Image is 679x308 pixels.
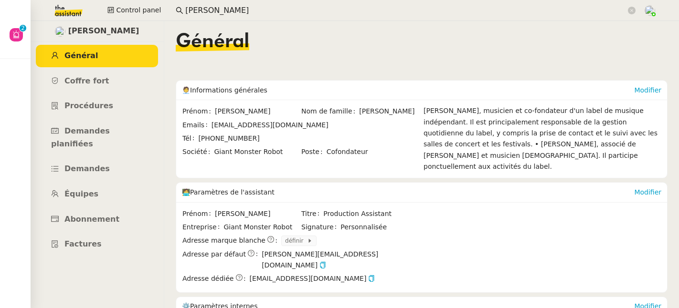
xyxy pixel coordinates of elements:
a: Modifier [634,188,661,196]
span: Abonnement [64,215,119,224]
a: Général [36,45,158,67]
input: Rechercher [185,4,626,17]
span: définir [285,236,307,246]
span: [PERSON_NAME] [215,208,300,219]
span: Général [64,51,98,60]
div: 🧑‍💼 [182,81,634,100]
span: Signature [301,222,340,233]
a: Équipes [36,183,158,205]
span: Production Assistant [323,208,419,219]
span: Prénom [182,106,215,117]
a: Demandes planifiées [36,120,158,155]
span: Emails [182,120,212,131]
p: 2 [21,25,25,33]
span: [PERSON_NAME] [68,25,139,38]
span: Control panel [116,5,161,16]
span: Demandes [64,164,110,173]
button: Control panel [102,4,167,17]
span: Équipes [64,189,98,198]
span: Procédures [64,101,113,110]
img: users%2FNTfmycKsCFdqp6LX6USf2FmuPJo2%2Favatar%2Fprofile-pic%20(1).png [645,5,655,16]
span: Giant Monster Robot [214,146,300,157]
a: Coffre fort [36,70,158,92]
span: Cofondateur [327,146,419,157]
span: Poste [301,146,327,157]
span: Adresse dédiée [182,273,233,284]
span: Adresse par défaut [182,249,246,260]
span: Paramètres de l'assistant [190,188,275,196]
span: Nom de famille [301,106,359,117]
span: [EMAIL_ADDRESS][DOMAIN_NAME] [212,121,329,129]
a: Procédures [36,95,158,117]
span: [PERSON_NAME] [215,106,300,117]
a: Modifier [634,86,661,94]
span: Société [182,146,214,157]
span: [PERSON_NAME][EMAIL_ADDRESS][DOMAIN_NAME] [262,249,419,271]
span: Tél [182,133,198,144]
span: Prénom [182,208,215,219]
div: 🧑‍💻 [182,183,634,202]
a: Demandes [36,158,158,180]
img: users%2F3CpkSvRqqeRLK3NOHyNRs2ztwrS2%2Favatar%2F6d1fd4b3-0739-409f-ad6f-8d57c219f1fd [55,26,65,37]
span: [PHONE_NUMBER] [198,134,259,142]
span: Giant Monster Robot [223,222,300,233]
a: Abonnement [36,208,158,231]
span: Titre [301,208,323,219]
span: Coffre fort [64,76,109,85]
span: [EMAIL_ADDRESS][DOMAIN_NAME] [250,273,375,284]
nz-badge-sup: 2 [20,25,26,31]
span: Adresse marque blanche [182,235,265,246]
span: Factures [64,239,102,248]
span: Général [176,32,249,51]
div: [PERSON_NAME], musicien et co-fondateur d'un label de musique indépendant. Il est principalement ... [424,105,661,172]
span: Entreprise [182,222,223,233]
span: Informations générales [190,86,267,94]
span: [PERSON_NAME] [359,106,419,117]
span: Demandes planifiées [51,126,110,148]
span: Personnalisée [340,222,387,233]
